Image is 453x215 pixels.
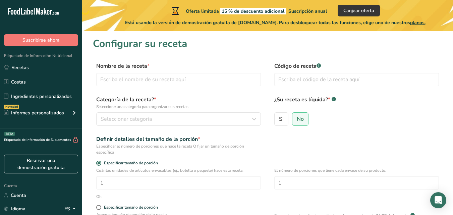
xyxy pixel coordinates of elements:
[279,115,284,123] font: Si
[11,192,26,199] font: Cuenta
[4,53,72,58] font: Etiquetado de Información Nutricional
[222,8,284,14] font: 15 % de descuento adicional
[5,105,18,109] font: Novedad
[96,144,244,155] font: Especificar el número de porciones que hace la receta O fijar un tamaño de porción específica
[93,37,187,51] font: Configurar su receta
[125,19,410,26] font: Está usando la versión de demostración gratuita de [DOMAIN_NAME]. Para desbloquear todas las func...
[6,132,13,136] font: BETA
[338,5,380,16] button: Canjear oferta
[274,62,317,70] font: Código de receta
[11,64,29,71] font: Recetas
[96,73,261,86] input: Escriba el nombre de su receta aquí
[343,7,374,14] font: Canjear oferta
[96,194,102,199] font: Oh
[274,96,328,103] font: ¿Su receta es líquida?
[274,168,386,173] font: El número de porciones que tiene cada envase de su producto.
[297,115,304,123] font: No
[96,112,261,126] button: Seleccionar categoría
[96,168,243,173] font: Cuántas unidades de artículos envasables (ej., botella o paquete) hace esta receta.
[96,104,189,109] font: Seleccione una categoría para organizar sus recetas.
[430,192,446,208] div: Abrir Intercom Messenger
[410,19,426,26] font: planos.
[11,206,25,212] font: Idioma
[186,8,219,14] font: Oferta limitada
[4,138,71,142] font: Etiquetado de Información de Suplementos
[101,115,152,123] font: Seleccionar categoría
[288,8,327,14] font: Suscripción anual
[11,93,72,100] font: Ingredientes personalizados
[11,79,26,85] font: Costas
[104,160,158,166] font: Especificar tamaño de porción
[96,62,147,70] font: Nombre de la receta
[11,110,64,116] font: Informes personalizados
[17,157,65,171] font: Reservar una demostración gratuita
[4,34,78,46] button: Suscribirse ahora
[4,183,17,189] font: Cuenta
[96,136,198,143] font: Definir detalles del tamaño de la porción
[104,205,158,210] font: Especificar tamaño de porción
[64,206,70,212] font: ES
[96,96,154,103] font: Categoría de la receta?
[4,155,78,173] a: Reservar una demostración gratuita
[274,73,439,86] input: Escriba el código de la receta aquí
[22,37,60,43] font: Suscribirse ahora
